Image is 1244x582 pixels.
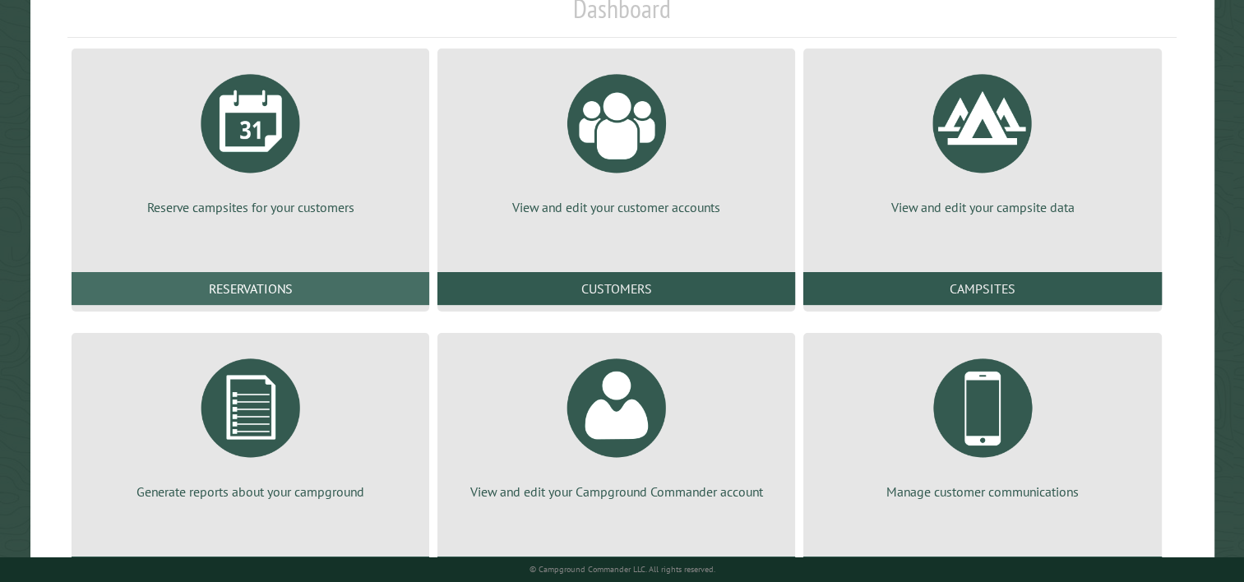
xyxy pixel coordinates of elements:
[91,198,409,216] p: Reserve campsites for your customers
[823,346,1141,501] a: Manage customer communications
[91,483,409,501] p: Generate reports about your campground
[803,272,1161,305] a: Campsites
[823,483,1141,501] p: Manage customer communications
[823,62,1141,216] a: View and edit your campsite data
[91,62,409,216] a: Reserve campsites for your customers
[91,346,409,501] a: Generate reports about your campground
[530,564,715,575] small: © Campground Commander LLC. All rights reserved.
[823,198,1141,216] p: View and edit your campsite data
[457,62,775,216] a: View and edit your customer accounts
[457,483,775,501] p: View and edit your Campground Commander account
[457,346,775,501] a: View and edit your Campground Commander account
[457,198,775,216] p: View and edit your customer accounts
[437,272,795,305] a: Customers
[72,272,429,305] a: Reservations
